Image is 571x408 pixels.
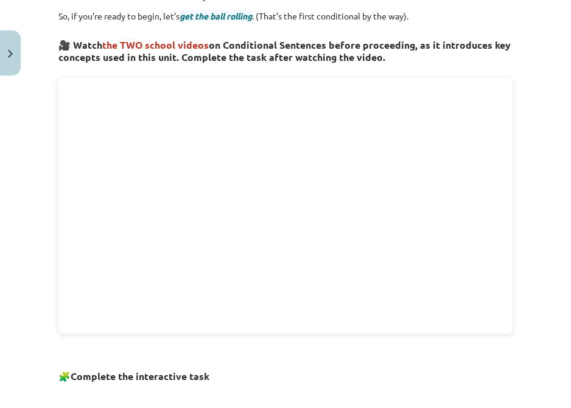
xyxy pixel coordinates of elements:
[8,50,13,58] img: icon-close-lesson-0947bae3869378f0d4975bcd49f059093ad1ed9edebbc8119c70593378902aed.svg
[102,38,209,51] span: the TWO school videos
[71,370,209,382] strong: Complete the interactive task
[180,10,252,21] span: get the ball rolling
[58,10,513,23] p: So, if you’re ready to begin, let’s . (That’s the first conditional by the way).
[58,361,513,384] h3: 🧩
[58,38,511,63] strong: 🎥 Watch on Conditional Sentences before proceeding, as it introduces key concepts used in this un...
